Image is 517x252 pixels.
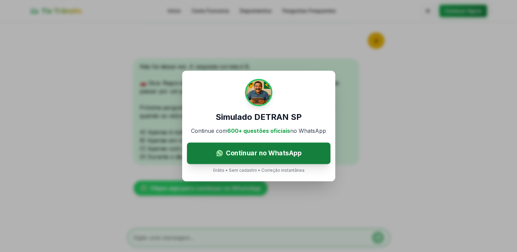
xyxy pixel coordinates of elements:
[226,148,301,158] span: Continuar no WhatsApp
[187,143,330,164] a: Continuar no WhatsApp
[213,168,304,173] p: Grátis • Sem cadastro • Correção instantânea
[216,112,302,123] h3: Simulado DETRAN SP
[191,127,326,135] p: Continue com no WhatsApp
[227,127,290,134] span: 600+ questões oficiais
[245,79,272,106] img: Tio Trânsito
